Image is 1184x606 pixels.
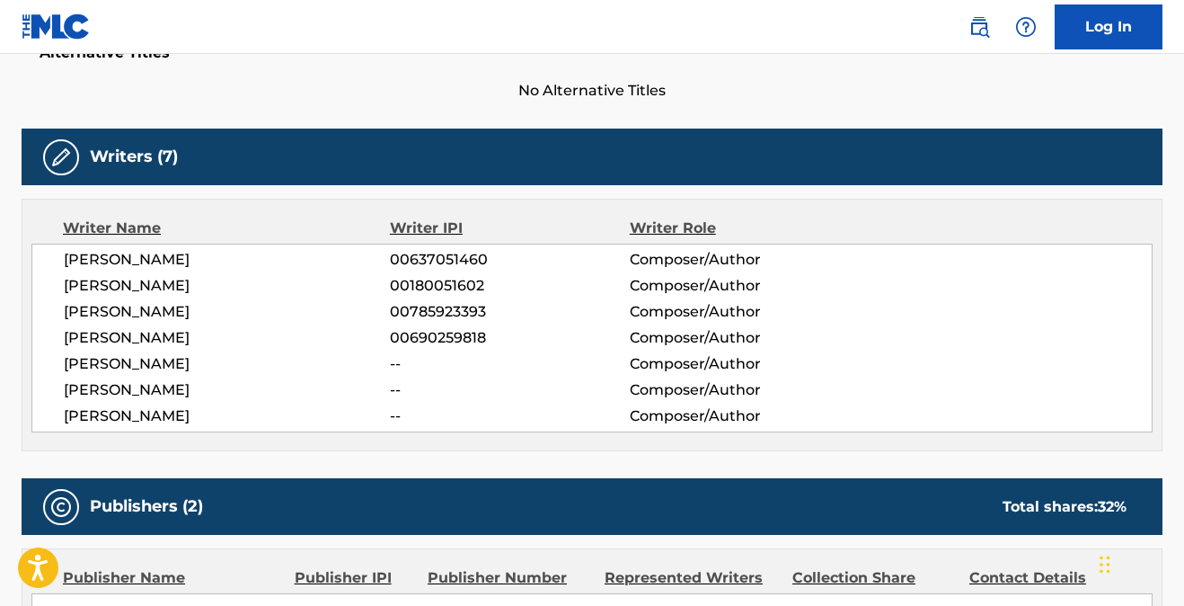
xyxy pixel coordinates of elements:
[630,249,847,271] span: Composer/Author
[961,9,997,45] a: Public Search
[64,275,390,297] span: [PERSON_NAME]
[390,301,629,323] span: 00785923393
[64,327,390,349] span: [PERSON_NAME]
[1003,496,1127,518] div: Total shares:
[630,218,848,239] div: Writer Role
[390,218,630,239] div: Writer IPI
[630,301,847,323] span: Composer/Author
[63,218,390,239] div: Writer Name
[390,327,629,349] span: 00690259818
[64,353,390,375] span: [PERSON_NAME]
[295,567,414,589] div: Publisher IPI
[64,379,390,401] span: [PERSON_NAME]
[428,567,591,589] div: Publisher Number
[1098,498,1127,515] span: 32 %
[1008,9,1044,45] div: Help
[90,147,178,167] h5: Writers (7)
[22,13,91,40] img: MLC Logo
[390,353,629,375] span: --
[630,405,847,427] span: Composer/Author
[50,147,72,168] img: Writers
[63,567,281,589] div: Publisher Name
[90,496,203,517] h5: Publishers (2)
[64,301,390,323] span: [PERSON_NAME]
[50,496,72,518] img: Publishers
[630,327,847,349] span: Composer/Author
[1094,520,1184,606] iframe: Chat Widget
[792,567,956,589] div: Collection Share
[630,275,847,297] span: Composer/Author
[390,405,629,427] span: --
[64,405,390,427] span: [PERSON_NAME]
[22,80,1162,102] span: No Alternative Titles
[390,379,629,401] span: --
[390,249,629,271] span: 00637051460
[630,379,847,401] span: Composer/Author
[64,249,390,271] span: [PERSON_NAME]
[390,275,629,297] span: 00180051602
[1015,16,1037,38] img: help
[1100,538,1110,592] div: Drag
[605,567,779,589] div: Represented Writers
[968,16,990,38] img: search
[969,567,1133,589] div: Contact Details
[1055,4,1162,49] a: Log In
[630,353,847,375] span: Composer/Author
